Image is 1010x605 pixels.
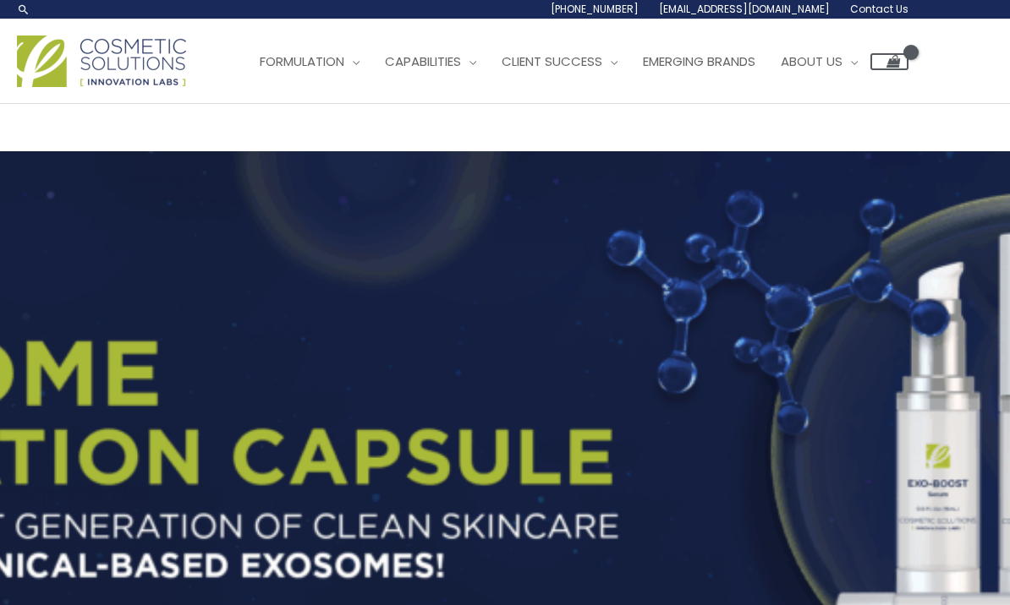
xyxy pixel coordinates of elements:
[260,52,344,70] span: Formulation
[850,2,908,16] span: Contact Us
[502,52,602,70] span: Client Success
[630,36,768,87] a: Emerging Brands
[659,2,830,16] span: [EMAIL_ADDRESS][DOMAIN_NAME]
[781,52,843,70] span: About Us
[643,52,755,70] span: Emerging Brands
[17,35,186,87] img: Cosmetic Solutions Logo
[17,3,30,16] a: Search icon link
[247,36,372,87] a: Formulation
[870,53,908,70] a: View Shopping Cart, empty
[372,36,489,87] a: Capabilities
[551,2,639,16] span: [PHONE_NUMBER]
[234,36,908,87] nav: Site Navigation
[768,36,870,87] a: About Us
[489,36,630,87] a: Client Success
[385,52,461,70] span: Capabilities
